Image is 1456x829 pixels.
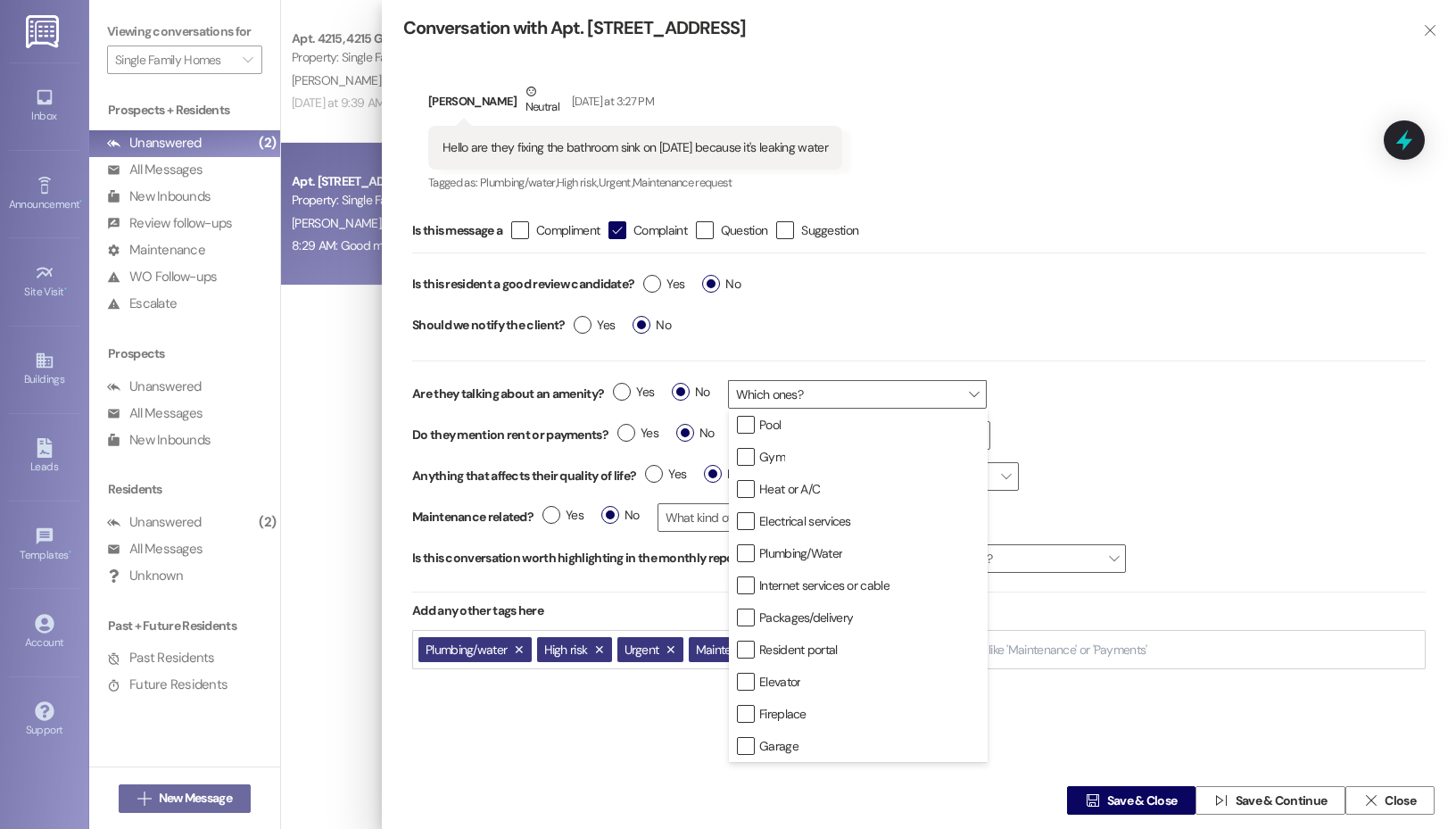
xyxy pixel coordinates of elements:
div: Hello are they fixing the bathroom sink on [DATE] because it's leaking water [443,138,828,157]
div: Conversation with Apt. [STREET_ADDRESS] [403,16,1394,40]
span: Resident portal [759,641,838,659]
button: Maintenance request [689,637,831,663]
span: Plumbing/water , [480,175,557,190]
span: Urgent [625,642,659,658]
i:  [1423,23,1436,37]
span: Suggestion [801,221,858,239]
button: Close [1345,786,1435,815]
span: Yes [574,316,615,335]
i:  [1086,793,1099,808]
span: Complaint [633,221,687,239]
span: Compliment [536,221,600,239]
span: Close [1385,792,1416,810]
span: Pool [759,416,781,434]
span: What does it highlight? [867,544,1126,573]
span: What kind of maintenance? [658,503,916,532]
i:  [1214,793,1228,808]
button: Plumbing/water [418,637,532,663]
i:  [611,221,623,240]
span: Yes [617,424,658,443]
input: Add topics like 'Maintenance' or 'Payments' [929,642,1150,658]
span: No [672,383,710,402]
span: Which ones? [728,380,987,409]
button: High risk [537,637,612,663]
div: [PERSON_NAME] [428,82,842,126]
span: No [601,506,640,525]
div: Tagged as: [428,170,842,195]
span: Save & Continue [1236,792,1328,810]
span: Plumbing/Water [759,544,842,562]
span: No [676,424,715,443]
span: Electrical services [759,512,851,530]
label: Are they talking about an amenity? [412,385,604,403]
div: [DATE] at 3:27 PM [567,92,654,111]
span: Garage [759,737,798,755]
span: No [633,316,671,335]
span: Maintenance request [633,175,732,190]
span: No [704,465,742,484]
div: Add any other tags here [412,593,1426,629]
button: Save & Close [1067,786,1195,815]
label: Is this resident a good review candidate? [412,270,634,298]
span: No [702,275,740,294]
div: Neutral [522,82,563,120]
label: Anything that affects their quality of life? [412,467,636,485]
span: Save & Close [1107,792,1178,810]
span: Yes [613,383,654,402]
label: Is this conversation worth highlighting in the monthly report [412,549,743,568]
i:  [1364,793,1377,808]
span: High risk [544,642,588,658]
span: Fireplace [759,705,807,723]
button: Urgent [617,637,683,663]
label: Do they mention rent or payments? [412,426,608,444]
span: Urgent , [599,175,633,190]
label: Maintenance related? [412,508,534,526]
span: Heat or A/C [759,480,820,498]
span: Question [721,221,767,239]
button: Save & Continue [1195,786,1345,815]
span: Elevator [759,673,800,691]
span: Yes [542,506,583,525]
span: Plumbing/water [426,642,507,658]
span: Yes [643,275,684,294]
label: Should we notify the client? [412,311,565,339]
span: Packages/delivery [759,609,853,626]
span: Gym [759,448,785,466]
span: Is this message a [412,221,502,240]
span: Internet services or cable [759,576,889,594]
span: Yes [645,465,686,484]
span: Maintenance request [696,642,807,658]
span: High risk , [557,175,599,190]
